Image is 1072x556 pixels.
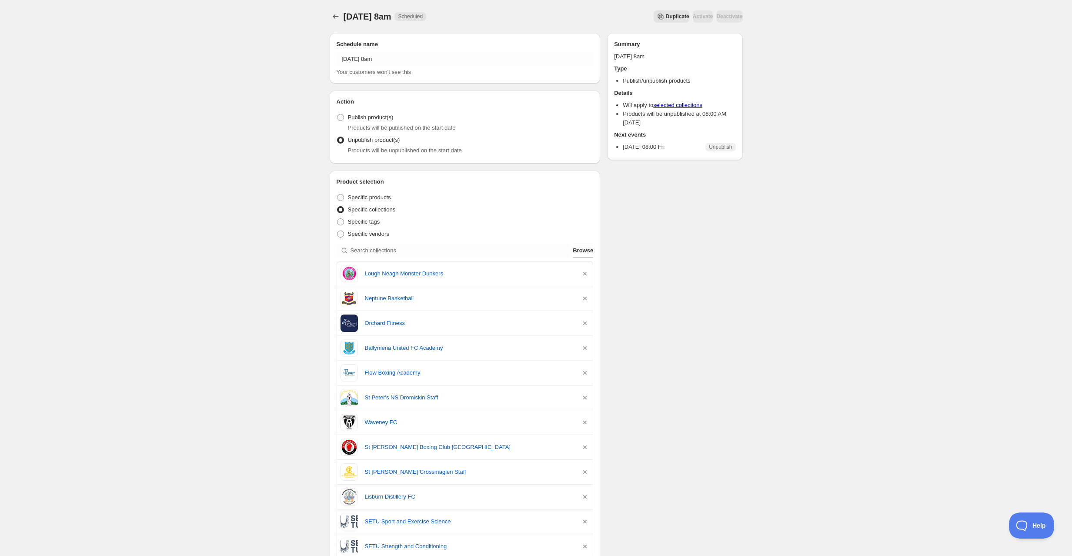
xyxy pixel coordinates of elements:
[348,194,391,201] span: Specific products
[365,517,574,526] a: SETU Sport and Exercise Science
[623,143,665,151] p: [DATE] 08:00 Fri
[365,368,574,377] a: Flow Boxing Academy
[573,244,593,258] button: Browse
[614,89,735,97] h2: Details
[348,114,394,121] span: Publish product(s)
[337,97,594,106] h2: Action
[365,393,574,402] a: St Peter's NS Dromiskin Staff
[351,244,571,258] input: Search collections
[348,231,389,237] span: Specific vendors
[348,218,380,225] span: Specific tags
[337,69,411,75] span: Your customers won't see this
[623,77,735,85] li: Publish/unpublish products
[623,101,735,110] li: Will apply to
[330,10,342,23] button: Schedules
[348,206,396,213] span: Specific collections
[365,418,574,427] a: Waveney FC
[365,344,574,352] a: Ballymena United FC Academy
[614,64,735,73] h2: Type
[365,294,574,303] a: Neptune Basketball
[348,124,456,131] span: Products will be published on the start date
[344,12,391,21] span: [DATE] 8am
[398,13,423,20] span: Scheduled
[348,137,400,143] span: Unpublish product(s)
[614,131,735,139] h2: Next events
[365,542,574,551] a: SETU Strength and Conditioning
[365,443,574,452] a: St [PERSON_NAME] Boxing Club [GEOGRAPHIC_DATA]
[365,319,574,328] a: Orchard Fitness
[573,246,593,255] span: Browse
[653,102,702,108] a: selected collections
[709,144,732,151] span: Unpublish
[614,52,735,61] p: [DATE] 8am
[614,40,735,49] h2: Summary
[623,110,735,127] li: Products will be unpublished at 08:00 AM [DATE]
[337,178,594,186] h2: Product selection
[348,147,462,154] span: Products will be unpublished on the start date
[654,10,689,23] button: Secondary action label
[337,40,594,49] h2: Schedule name
[365,269,574,278] a: Lough Neagh Monster Dunkers
[1009,512,1055,539] iframe: Toggle Customer Support
[666,13,689,20] span: Duplicate
[365,492,574,501] a: Lisburn Distillery FC
[365,468,574,476] a: St [PERSON_NAME] Crossmaglen Staff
